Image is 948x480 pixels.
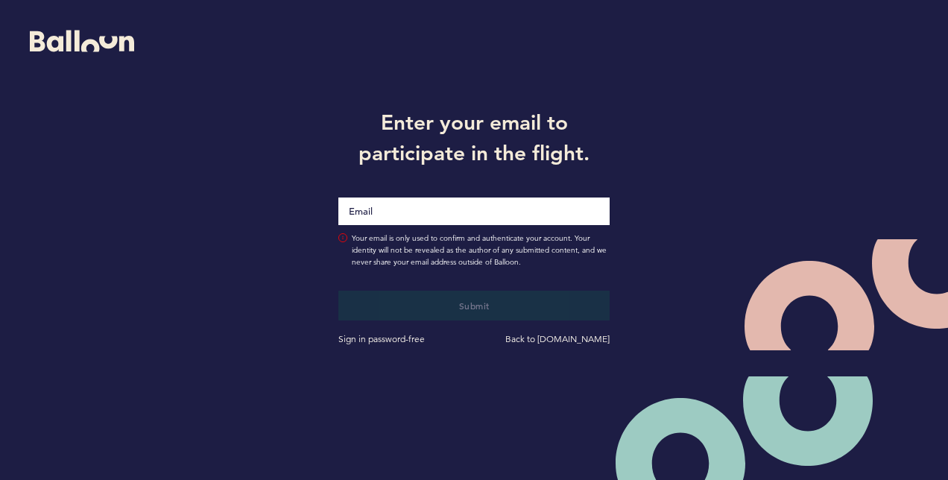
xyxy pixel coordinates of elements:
[505,333,610,344] a: Back to [DOMAIN_NAME]
[338,198,610,225] input: Email
[352,233,610,268] span: Your email is only used to confirm and authenticate your account. Your identity will not be revea...
[338,333,425,344] a: Sign in password-free
[338,291,610,320] button: Submit
[327,107,621,167] h1: Enter your email to participate in the flight.
[459,300,490,312] span: Submit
